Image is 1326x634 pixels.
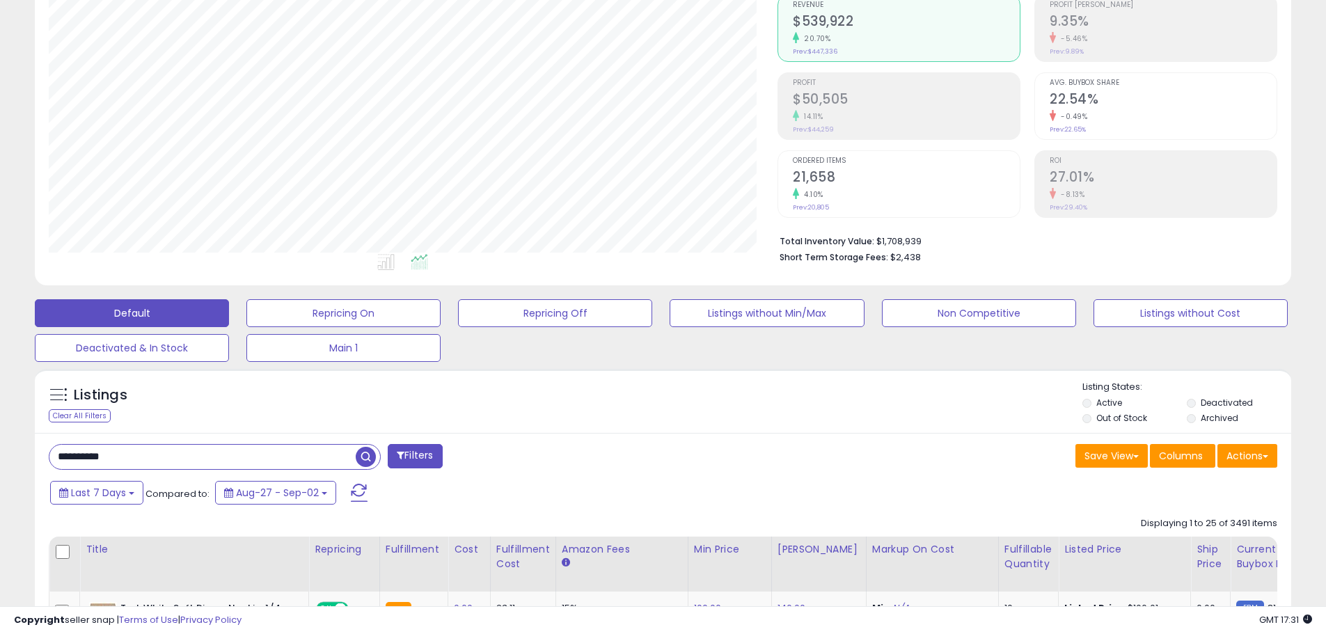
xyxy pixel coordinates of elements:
[1217,444,1277,468] button: Actions
[1082,381,1291,394] p: Listing States:
[86,542,303,557] div: Title
[180,613,242,626] a: Privacy Policy
[793,169,1020,188] h2: 21,658
[793,125,834,134] small: Prev: $44,259
[1050,125,1086,134] small: Prev: 22.65%
[562,557,570,569] small: Amazon Fees.
[496,542,550,571] div: Fulfillment Cost
[1050,79,1277,87] span: Avg. Buybox Share
[793,79,1020,87] span: Profit
[119,613,178,626] a: Terms of Use
[1096,412,1147,424] label: Out of Stock
[562,542,682,557] div: Amazon Fees
[315,542,374,557] div: Repricing
[1064,542,1185,557] div: Listed Price
[458,299,652,327] button: Repricing Off
[1141,517,1277,530] div: Displaying 1 to 25 of 3491 items
[1150,444,1215,468] button: Columns
[1094,299,1288,327] button: Listings without Cost
[1056,33,1087,44] small: -5.46%
[236,486,319,500] span: Aug-27 - Sep-02
[49,409,111,422] div: Clear All Filters
[35,334,229,362] button: Deactivated & In Stock
[694,542,766,557] div: Min Price
[388,444,442,468] button: Filters
[1259,613,1312,626] span: 2025-09-10 17:31 GMT
[50,481,143,505] button: Last 7 Days
[780,235,874,247] b: Total Inventory Value:
[1201,397,1253,409] label: Deactivated
[882,299,1076,327] button: Non Competitive
[793,13,1020,32] h2: $539,922
[386,542,442,557] div: Fulfillment
[1050,13,1277,32] h2: 9.35%
[454,542,484,557] div: Cost
[71,486,126,500] span: Last 7 Days
[1056,111,1087,122] small: -0.49%
[215,481,336,505] button: Aug-27 - Sep-02
[793,157,1020,165] span: Ordered Items
[1197,542,1224,571] div: Ship Price
[74,386,127,405] h5: Listings
[1056,189,1084,200] small: -8.13%
[799,189,823,200] small: 4.10%
[793,203,829,212] small: Prev: 20,805
[246,334,441,362] button: Main 1
[1075,444,1148,468] button: Save View
[1050,1,1277,9] span: Profit [PERSON_NAME]
[1050,169,1277,188] h2: 27.01%
[14,613,65,626] strong: Copyright
[1004,542,1052,571] div: Fulfillable Quantity
[780,251,888,263] b: Short Term Storage Fees:
[246,299,441,327] button: Repricing On
[35,299,229,327] button: Default
[1201,412,1238,424] label: Archived
[799,111,823,122] small: 14.11%
[1236,542,1308,571] div: Current Buybox Price
[866,537,998,592] th: The percentage added to the cost of goods (COGS) that forms the calculator for Min & Max prices.
[1050,203,1087,212] small: Prev: 29.40%
[1050,157,1277,165] span: ROI
[793,47,837,56] small: Prev: $447,336
[793,91,1020,110] h2: $50,505
[890,251,921,264] span: $2,438
[778,542,860,557] div: [PERSON_NAME]
[872,542,993,557] div: Markup on Cost
[145,487,210,500] span: Compared to:
[1159,449,1203,463] span: Columns
[1050,47,1084,56] small: Prev: 9.89%
[793,1,1020,9] span: Revenue
[1096,397,1122,409] label: Active
[1050,91,1277,110] h2: 22.54%
[14,614,242,627] div: seller snap | |
[670,299,864,327] button: Listings without Min/Max
[780,232,1267,248] li: $1,708,939
[799,33,830,44] small: 20.70%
